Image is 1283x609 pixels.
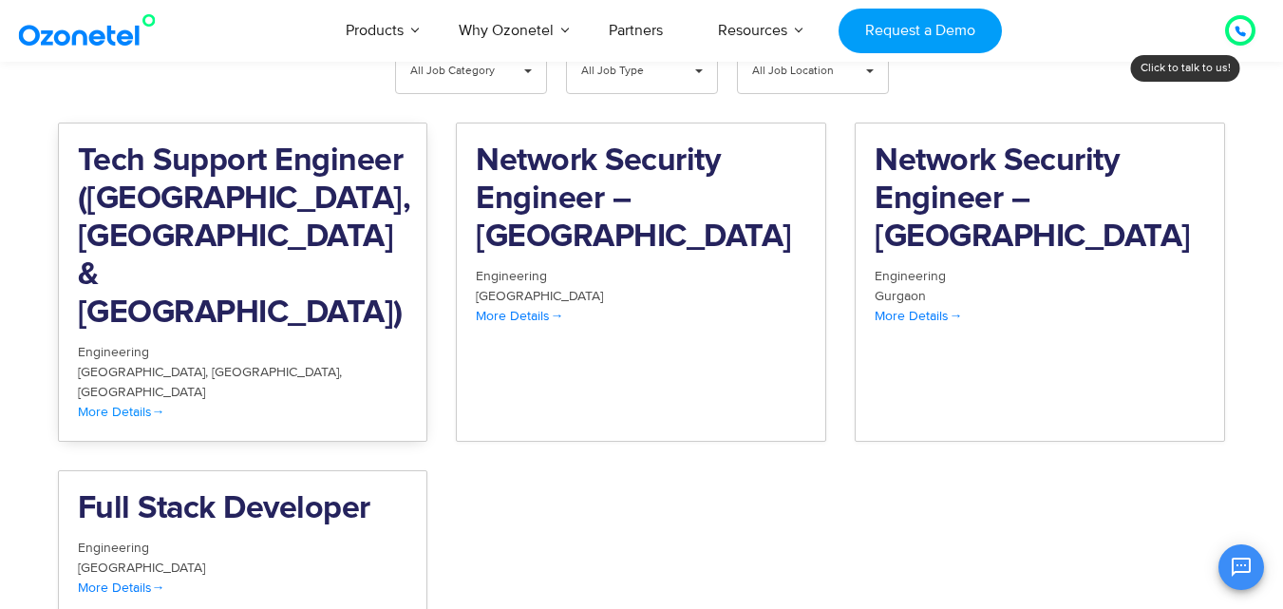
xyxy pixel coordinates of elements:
[78,490,408,528] h2: Full Stack Developer
[875,143,1205,257] h2: Network Security Engineer – [GEOGRAPHIC_DATA]
[476,308,563,324] span: More Details
[78,143,408,333] h2: Tech Support Engineer ([GEOGRAPHIC_DATA], [GEOGRAPHIC_DATA] & [GEOGRAPHIC_DATA])
[875,288,926,304] span: Gurgaon
[510,49,546,93] span: ▾
[875,268,946,284] span: Engineering
[581,49,671,93] span: All Job Type
[78,404,165,420] span: More Details
[852,49,888,93] span: ▾
[78,384,205,400] span: [GEOGRAPHIC_DATA]
[456,123,826,442] a: Network Security Engineer – [GEOGRAPHIC_DATA] Engineering [GEOGRAPHIC_DATA] More Details
[212,364,342,380] span: [GEOGRAPHIC_DATA]
[752,49,842,93] span: All Job Location
[1218,544,1264,590] button: Open chat
[78,580,165,596] span: More Details
[875,308,962,324] span: More Details
[78,560,205,576] span: [GEOGRAPHIC_DATA]
[476,143,806,257] h2: Network Security Engineer – [GEOGRAPHIC_DATA]
[855,123,1225,442] a: Network Security Engineer – [GEOGRAPHIC_DATA] Engineering Gurgaon More Details
[78,540,149,556] span: Engineering
[681,49,717,93] span: ▾
[410,49,500,93] span: All Job Category
[78,364,212,380] span: [GEOGRAPHIC_DATA]
[839,9,1001,53] a: Request a Demo
[58,123,428,442] a: Tech Support Engineer ([GEOGRAPHIC_DATA], [GEOGRAPHIC_DATA] & [GEOGRAPHIC_DATA]) Engineering [GEO...
[476,288,603,304] span: [GEOGRAPHIC_DATA]
[78,344,149,360] span: Engineering
[476,268,547,284] span: Engineering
